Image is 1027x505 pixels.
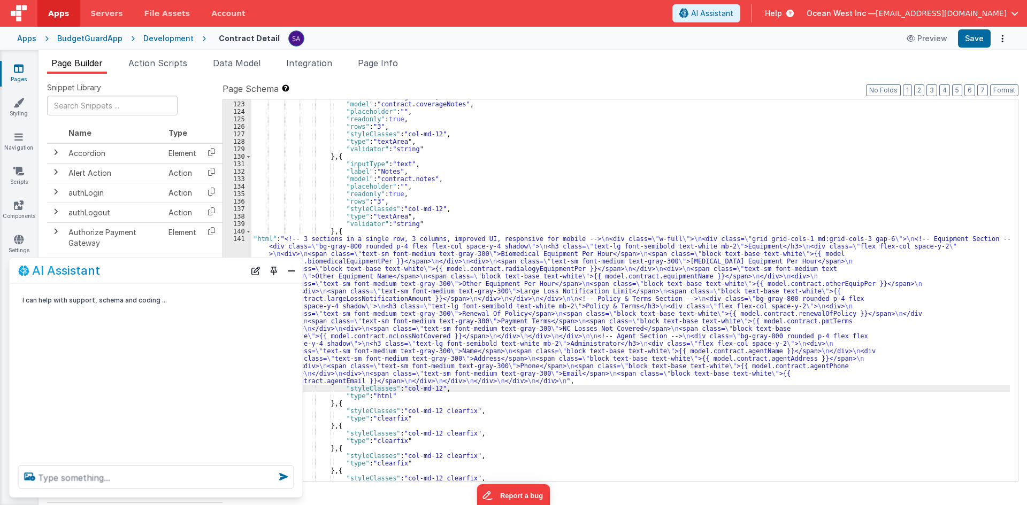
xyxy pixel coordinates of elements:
[995,31,1010,46] button: Options
[223,160,251,168] div: 131
[164,163,201,183] td: Action
[223,100,251,108] div: 123
[223,228,251,235] div: 140
[128,58,187,68] span: Action Scripts
[926,84,937,96] button: 3
[48,8,69,19] span: Apps
[213,58,260,68] span: Data Model
[223,82,279,95] span: Page Schema
[964,84,975,96] button: 6
[64,183,164,203] td: authLogin
[32,264,100,277] h2: AI Assistant
[223,175,251,183] div: 133
[807,8,1018,19] button: Ocean West Inc — [EMAIL_ADDRESS][DOMAIN_NAME]
[144,8,190,19] span: File Assets
[164,183,201,203] td: Action
[223,145,251,153] div: 129
[47,96,178,115] input: Search Snippets ...
[164,222,201,253] td: Element
[223,123,251,130] div: 126
[248,263,263,278] button: New Chat
[903,84,912,96] button: 1
[164,143,201,164] td: Element
[223,153,251,160] div: 130
[168,128,187,137] span: Type
[90,8,122,19] span: Servers
[223,213,251,220] div: 138
[977,84,988,96] button: 7
[866,84,901,96] button: No Folds
[914,84,924,96] button: 2
[22,294,262,306] p: I can help with support, schema and coding ...
[266,263,281,278] button: Toggle Pin
[223,130,251,138] div: 127
[223,235,251,385] div: 141
[57,33,122,44] div: BudgetGuardApp
[164,203,201,222] td: Action
[64,253,164,273] td: bfcheckbox1
[958,29,991,48] button: Save
[672,4,740,22] button: AI Assistant
[223,220,251,228] div: 139
[691,8,733,19] span: AI Assistant
[876,8,1007,19] span: [EMAIL_ADDRESS][DOMAIN_NAME]
[17,33,36,44] div: Apps
[223,108,251,115] div: 124
[286,58,332,68] span: Integration
[64,222,164,253] td: Authorize Payment Gateway
[219,34,280,42] h4: Contract Detail
[164,253,201,273] td: Element
[223,138,251,145] div: 128
[64,203,164,222] td: authLogout
[68,128,91,137] span: Name
[223,198,251,205] div: 136
[223,183,251,190] div: 134
[952,84,962,96] button: 5
[64,163,164,183] td: Alert Action
[990,84,1018,96] button: Format
[51,58,103,68] span: Page Builder
[223,190,251,198] div: 135
[64,143,164,164] td: Accordion
[900,30,954,47] button: Preview
[285,263,298,278] button: Close
[223,115,251,123] div: 125
[358,58,398,68] span: Page Info
[939,84,950,96] button: 4
[223,205,251,213] div: 137
[47,82,101,93] span: Snippet Library
[765,8,782,19] span: Help
[807,8,876,19] span: Ocean West Inc —
[289,31,304,46] img: 79293985458095ca2ac202dc7eb50dda
[143,33,194,44] div: Development
[223,168,251,175] div: 132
